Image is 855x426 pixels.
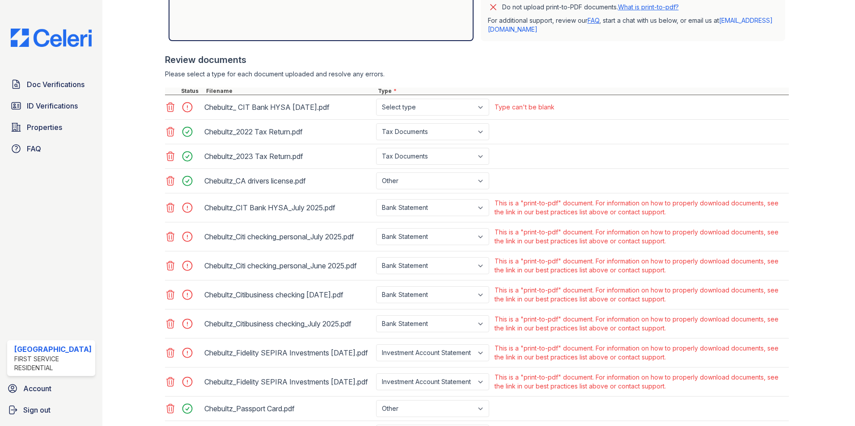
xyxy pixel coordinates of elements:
[204,346,372,360] div: Chebultz_Fidelity SEPIRA Investments [DATE].pdf
[14,355,92,372] div: First Service Residential
[27,100,78,111] span: ID Verifications
[7,118,95,136] a: Properties
[7,75,95,93] a: Doc Verifications
[7,140,95,158] a: FAQ
[204,174,372,188] div: Chebultz_CA drivers license.pdf
[4,401,99,419] a: Sign out
[495,373,787,391] div: This is a "print-to-pdf" document. For information on how to properly download documents, see the...
[179,88,204,95] div: Status
[488,16,779,34] p: For additional support, review our , start a chat with us below, or email us at
[165,70,789,79] div: Please select a type for each document uploaded and resolve any errors.
[4,29,99,47] img: CE_Logo_Blue-a8612792a0a2168367f1c8372b55b34899dd931a85d93a1a3d3e32e68fde9ad4.png
[23,383,51,394] span: Account
[495,315,787,333] div: This is a "print-to-pdf" document. For information on how to properly download documents, see the...
[618,3,679,11] a: What is print-to-pdf?
[14,344,92,355] div: [GEOGRAPHIC_DATA]
[27,122,62,133] span: Properties
[588,17,599,24] a: FAQ
[204,200,372,215] div: Chebultz_CIT Bank HYSA_July 2025.pdf
[7,97,95,115] a: ID Verifications
[495,228,787,246] div: This is a "print-to-pdf" document. For information on how to properly download documents, see the...
[204,259,372,273] div: Chebultz_Citi checking_personal_June 2025.pdf
[204,88,376,95] div: Filename
[27,79,85,90] span: Doc Verifications
[23,405,51,415] span: Sign out
[495,344,787,362] div: This is a "print-to-pdf" document. For information on how to properly download documents, see the...
[204,401,372,416] div: Chebultz_Passport Card.pdf
[495,103,554,112] div: Type can't be blank
[165,54,789,66] div: Review documents
[204,149,372,163] div: Chebultz_2023 Tax Return.pdf
[502,3,679,12] p: Do not upload print-to-PDF documents.
[204,375,372,389] div: Chebultz_Fidelity SEPIRA Investments [DATE].pdf
[204,230,372,244] div: Chebultz_Citi checking_personal_July 2025.pdf
[495,199,787,217] div: This is a "print-to-pdf" document. For information on how to properly download documents, see the...
[27,143,41,154] span: FAQ
[204,125,372,139] div: Chebultz_2022 Tax Return.pdf
[376,88,789,95] div: Type
[4,380,99,397] a: Account
[204,317,372,331] div: Chebultz_Citibusiness checking_July 2025.pdf
[204,100,372,114] div: Chebultz_ CIT Bank HYSA [DATE].pdf
[495,257,787,275] div: This is a "print-to-pdf" document. For information on how to properly download documents, see the...
[495,286,787,304] div: This is a "print-to-pdf" document. For information on how to properly download documents, see the...
[204,288,372,302] div: Chebultz_Citibusiness checking [DATE].pdf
